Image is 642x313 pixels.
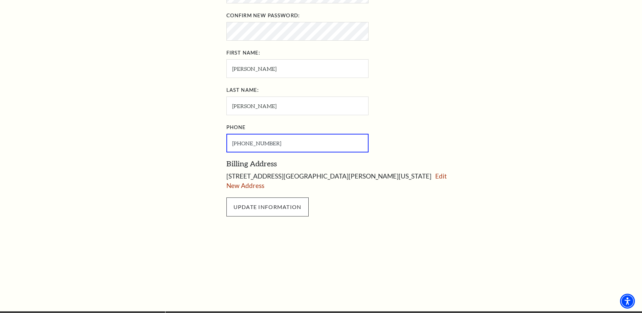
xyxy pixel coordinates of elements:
a: New Address [226,182,264,189]
a: Edit [435,172,447,180]
label: Confirm New Password: [226,12,300,20]
span: [STREET_ADDRESS][GEOGRAPHIC_DATA][PERSON_NAME][US_STATE] [226,172,431,180]
input: First Name: [226,59,369,78]
label: Phone [226,123,246,132]
input: Button [226,197,309,216]
label: First Name: [226,49,261,57]
input: Confirm New Password: [226,22,369,41]
input: Last Name: [226,97,369,115]
h3: Billing Address [226,159,526,168]
div: Accessibility Menu [620,294,635,309]
input: Phone [226,134,369,152]
label: Last Name: [226,86,259,95]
